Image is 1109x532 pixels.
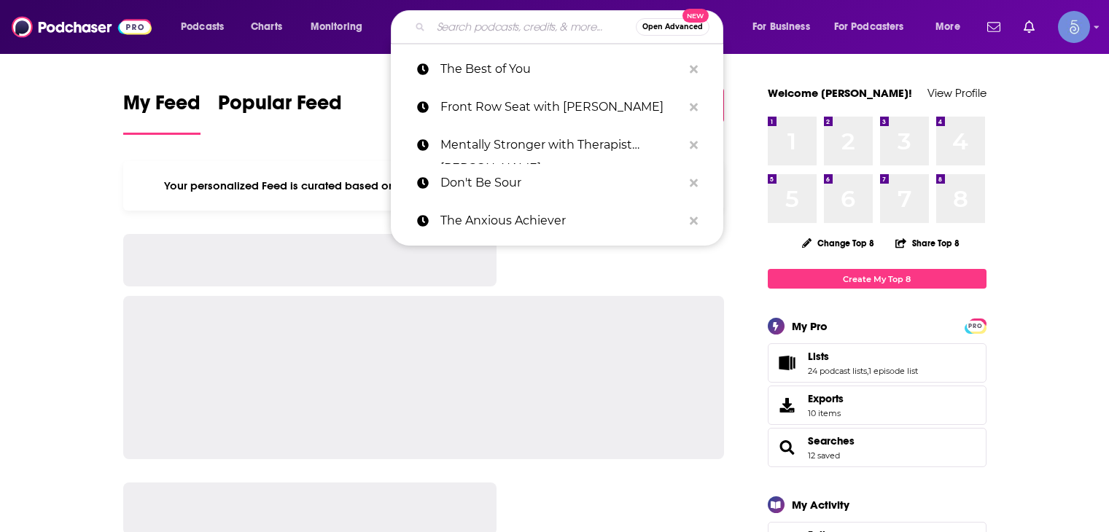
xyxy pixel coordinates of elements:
a: Create My Top 8 [768,269,987,289]
span: Exports [773,395,802,415]
button: Share Top 8 [895,229,960,257]
span: For Podcasters [834,17,904,37]
p: The Anxious Achiever [440,202,682,240]
div: My Activity [792,498,849,512]
a: 12 saved [808,450,840,461]
span: , [867,366,868,376]
span: Exports [808,392,844,405]
button: Open AdvancedNew [636,18,709,36]
a: Exports [768,386,987,425]
a: The Best of You [391,50,723,88]
img: User Profile [1058,11,1090,43]
button: open menu [825,15,925,39]
span: Popular Feed [218,90,342,124]
input: Search podcasts, credits, & more... [431,15,636,39]
a: PRO [967,320,984,331]
span: Lists [808,350,829,363]
span: My Feed [123,90,201,124]
span: 10 items [808,408,844,418]
div: Your personalized Feed is curated based on the Podcasts, Creators, Users, and Lists that you Follow. [123,161,725,211]
a: Searches [808,434,855,447]
span: New [682,9,709,23]
img: Podchaser - Follow, Share and Rate Podcasts [12,13,152,41]
a: 24 podcast lists [808,366,867,376]
a: My Feed [123,90,201,135]
button: Change Top 8 [793,234,884,252]
a: Searches [773,437,802,458]
p: The Best of You [440,50,682,88]
a: Front Row Seat with [PERSON_NAME] [391,88,723,126]
a: Show notifications dropdown [1018,15,1040,39]
a: Popular Feed [218,90,342,135]
span: Podcasts [181,17,224,37]
span: Lists [768,343,987,383]
span: Logged in as Spiral5-G1 [1058,11,1090,43]
span: More [935,17,960,37]
a: Lists [773,353,802,373]
span: Monitoring [311,17,362,37]
a: View Profile [927,86,987,100]
p: Front Row Seat with Ken Coleman [440,88,682,126]
a: Lists [808,350,918,363]
span: For Business [752,17,810,37]
a: Charts [241,15,291,39]
button: Show profile menu [1058,11,1090,43]
span: PRO [967,321,984,332]
p: Don't Be Sour [440,164,682,202]
button: open menu [171,15,243,39]
a: Mentally Stronger with Therapist [PERSON_NAME] [391,126,723,164]
a: 1 episode list [868,366,918,376]
div: My Pro [792,319,828,333]
div: Search podcasts, credits, & more... [405,10,737,44]
a: Show notifications dropdown [981,15,1006,39]
span: Charts [251,17,282,37]
a: Welcome [PERSON_NAME]! [768,86,912,100]
button: open menu [925,15,978,39]
span: Open Advanced [642,23,703,31]
a: Don't Be Sour [391,164,723,202]
p: Mentally Stronger with Therapist Amy Morin [440,126,682,164]
button: open menu [742,15,828,39]
span: Searches [768,428,987,467]
a: The Anxious Achiever [391,202,723,240]
button: open menu [300,15,381,39]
